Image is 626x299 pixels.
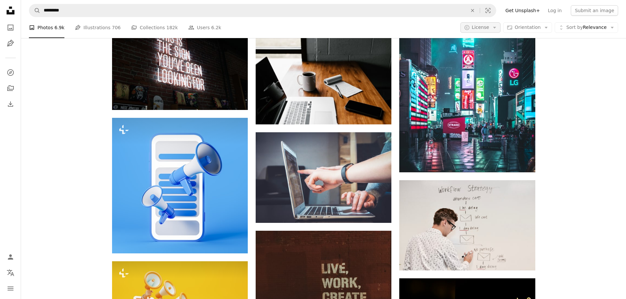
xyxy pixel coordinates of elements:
form: Find visuals sitewide [29,4,496,17]
a: Download History [4,97,17,111]
a: Collections [4,82,17,95]
a: group of people walking near high-rise buildings [399,68,535,74]
a: man writing on whiteboard [399,222,535,228]
a: red brick wall with live, work, create. quote [256,278,391,284]
a: Phone display with text, news, megaphone announcement and event notification. Bullhorn for advert... [112,182,248,188]
a: person using laptop [256,175,391,181]
button: Clear [465,4,480,17]
span: 6.2k [211,24,221,31]
a: Log in / Sign up [4,250,17,264]
a: This is the sign you've been looking for neon signage [112,62,248,68]
button: Orientation [503,22,552,33]
img: MacBook Pro, white ceramic mug,and black smartphone on table [256,34,391,124]
a: Photos [4,21,17,34]
a: Collections 182k [131,17,178,38]
button: Visual search [480,4,496,17]
button: License [460,22,501,33]
img: man writing on whiteboard [399,180,535,270]
img: This is the sign you've been looking for neon signage [112,20,248,110]
a: Illustrations 706 [75,17,121,38]
a: Log in [544,5,566,16]
span: Relevance [566,24,607,31]
span: License [472,25,489,30]
button: Menu [4,282,17,295]
span: 706 [112,24,121,31]
button: Search Unsplash [29,4,40,17]
img: Phone display with text, news, megaphone announcement and event notification. Bullhorn for advert... [112,118,248,253]
a: Illustrations [4,37,17,50]
img: person using laptop [256,132,391,223]
a: Explore [4,66,17,79]
a: MacBook Pro, white ceramic mug,and black smartphone on table [256,76,391,82]
a: Users 6.2k [188,17,221,38]
a: Home — Unsplash [4,4,17,18]
button: Language [4,266,17,279]
button: Submit an image [571,5,618,16]
span: 182k [166,24,178,31]
a: Get Unsplash+ [501,5,544,16]
span: Orientation [515,25,541,30]
button: Sort byRelevance [555,22,618,33]
span: Sort by [566,25,583,30]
